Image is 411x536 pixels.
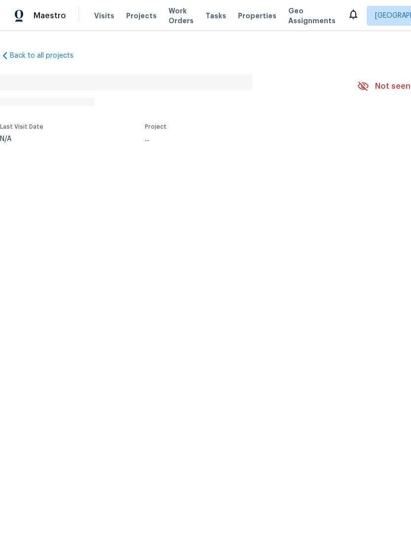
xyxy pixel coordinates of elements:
[288,6,336,26] span: Geo Assignments
[126,11,157,21] span: Projects
[34,11,66,21] span: Maestro
[238,11,276,21] span: Properties
[94,11,114,21] span: Visits
[169,6,194,26] span: Work Orders
[145,124,167,130] span: Project
[205,12,226,19] span: Tasks
[145,136,334,143] div: ...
